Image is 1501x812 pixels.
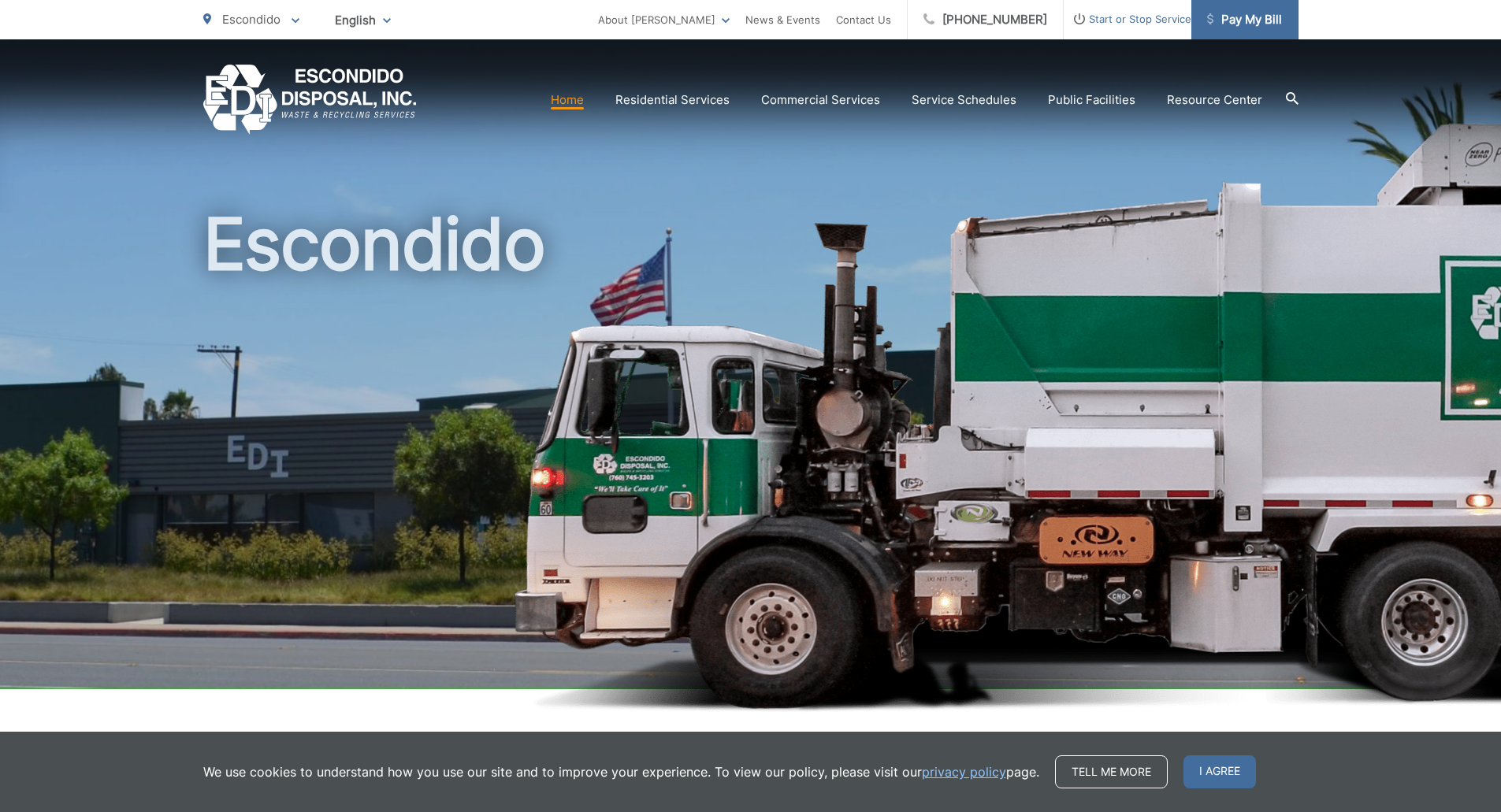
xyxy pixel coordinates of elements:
[912,91,1016,109] a: Service Schedules
[1167,91,1262,109] a: Resource Center
[836,10,891,29] a: Contact Us
[203,762,1039,781] p: We use cookies to understand how you use our site and to improve your experience. To view our pol...
[551,91,584,109] a: Home
[323,6,403,34] span: English
[1048,91,1135,109] a: Public Facilities
[922,762,1006,781] a: privacy policy
[745,10,820,29] a: News & Events
[222,12,281,27] span: Escondido
[1055,755,1168,788] a: Tell me more
[761,91,880,109] a: Commercial Services
[615,91,730,109] a: Residential Services
[203,65,417,135] a: EDCD logo. Return to the homepage.
[1207,10,1282,29] span: Pay My Bill
[1183,755,1256,788] span: I agree
[598,10,730,29] a: About [PERSON_NAME]
[203,205,1299,703] h1: Escondido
